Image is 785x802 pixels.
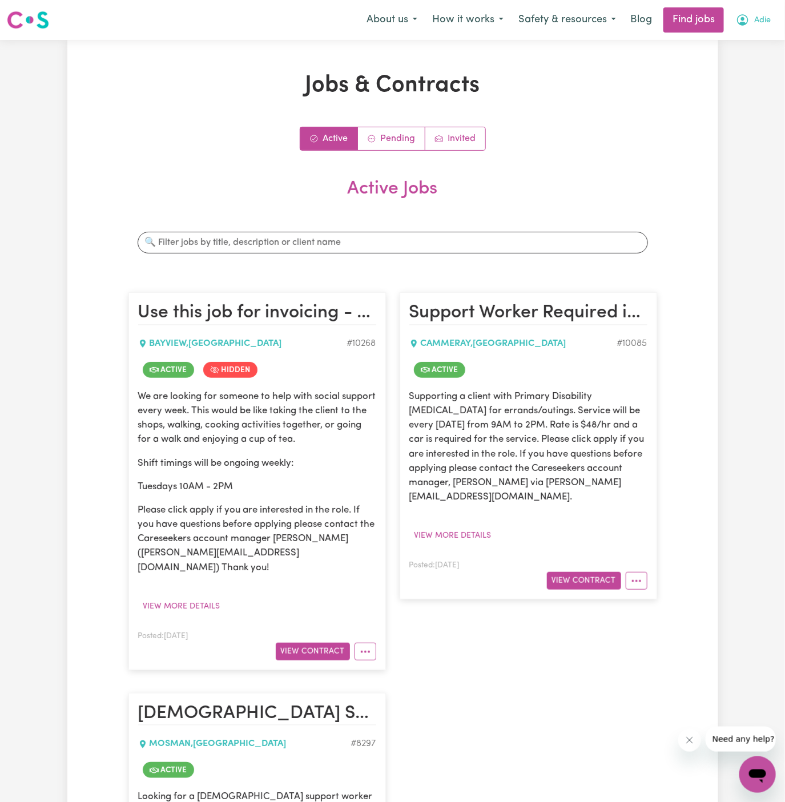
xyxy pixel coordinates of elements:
button: How it works [425,8,511,32]
div: CAMMERAY , [GEOGRAPHIC_DATA] [409,337,617,350]
a: Careseekers logo [7,7,49,33]
span: Job is active [143,762,194,778]
input: 🔍 Filter jobs by title, description or client name [138,232,648,253]
p: Shift timings will be ongoing weekly: [138,456,376,470]
div: Job ID #10268 [347,337,376,350]
a: Active jobs [300,127,358,150]
p: Please click apply if you are interested in the role. If you have questions before applying pleas... [138,503,376,575]
button: More options [626,572,647,590]
h2: Support Worker Required in Cammeray, NSW [409,302,647,325]
div: Job ID #8297 [351,737,376,751]
span: Job is active [143,362,194,378]
span: Adie [754,14,771,27]
div: MOSMAN , [GEOGRAPHIC_DATA] [138,737,351,751]
iframe: Message from company [706,727,776,752]
h2: Female Support Worker With Car Needed - Mosman, NSW [138,703,376,726]
a: Job invitations [425,127,485,150]
button: View Contract [547,572,621,590]
span: Posted: [DATE] [138,632,188,640]
span: Posted: [DATE] [409,562,460,569]
p: Tuesdays 10AM - 2PM [138,479,376,494]
div: BAYVIEW , [GEOGRAPHIC_DATA] [138,337,347,350]
span: Job is active [414,362,465,378]
button: About us [359,8,425,32]
a: Contracts pending review [358,127,425,150]
div: Job ID #10085 [617,337,647,350]
button: My Account [728,8,778,32]
p: We are looking for someone to help with social support every week. This would be like taking the ... [138,389,376,447]
button: Safety & resources [511,8,623,32]
button: View Contract [276,643,350,660]
a: Find jobs [663,7,724,33]
a: Blog [623,7,659,33]
img: Careseekers logo [7,10,49,30]
iframe: Button to launch messaging window [739,756,776,793]
button: View more details [138,598,226,615]
p: Supporting a client with Primary Disability [MEDICAL_DATA] for errands/outings. Service will be e... [409,389,647,505]
h1: Jobs & Contracts [128,72,657,99]
span: Job is hidden [203,362,257,378]
button: More options [355,643,376,660]
button: View more details [409,527,497,545]
h2: Active Jobs [128,178,657,218]
iframe: Close message [678,729,701,752]
h2: Use this job for invoicing - Female Worker To Assist In Social Companionship & Community Access -... [138,302,376,325]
